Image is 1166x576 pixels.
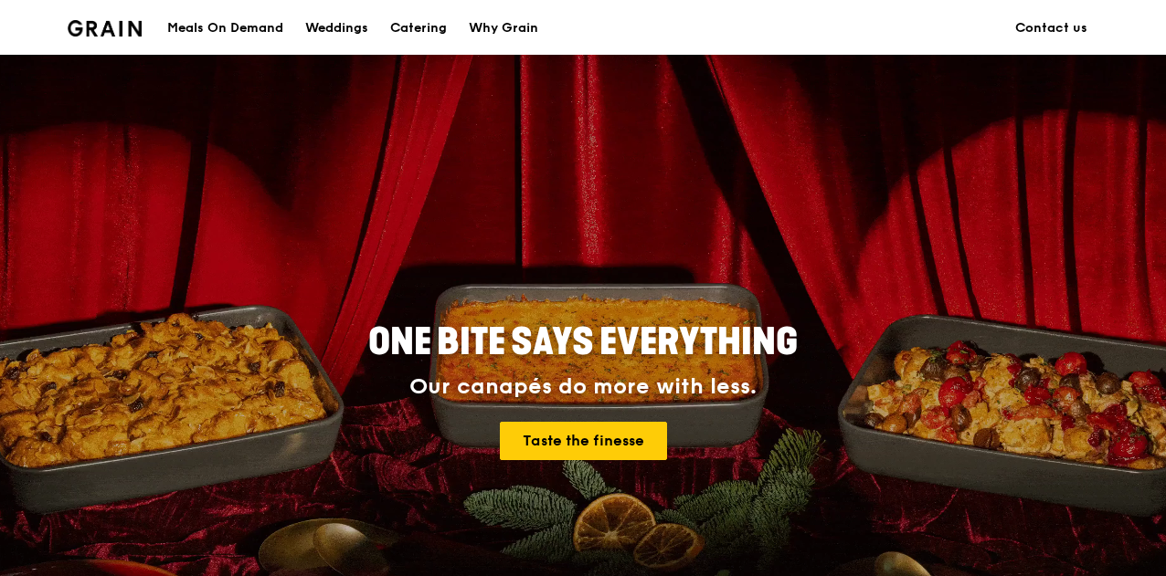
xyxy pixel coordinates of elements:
[1004,1,1098,56] a: Contact us
[305,1,368,56] div: Weddings
[254,374,912,400] div: Our canapés do more with less.
[294,1,379,56] a: Weddings
[469,1,538,56] div: Why Grain
[68,20,142,37] img: Grain
[500,422,667,460] a: Taste the finesse
[390,1,447,56] div: Catering
[368,320,798,364] span: ONE BITE SAYS EVERYTHING
[458,1,549,56] a: Why Grain
[379,1,458,56] a: Catering
[167,1,283,56] div: Meals On Demand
